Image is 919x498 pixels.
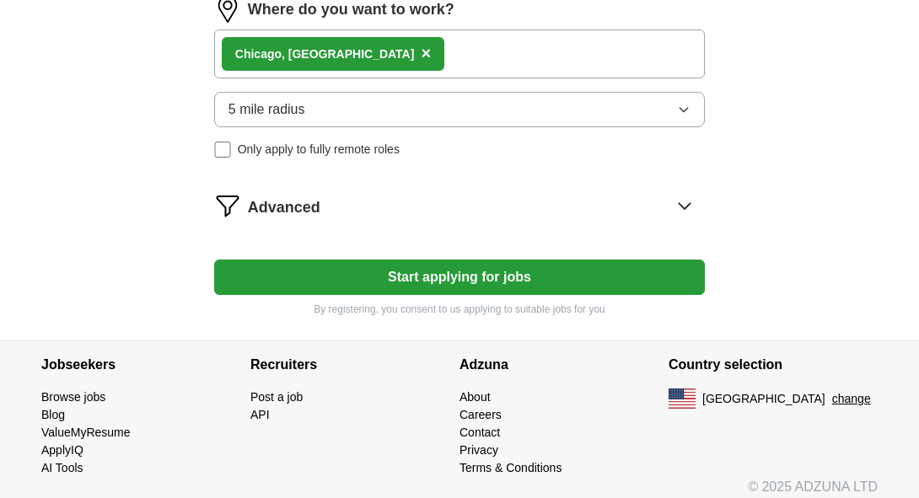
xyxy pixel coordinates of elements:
[238,141,400,158] span: Only apply to fully remote roles
[235,46,415,63] div: go, [GEOGRAPHIC_DATA]
[214,260,705,295] button: Start applying for jobs
[459,461,562,474] a: Terms & Conditions
[41,408,65,421] a: Blog
[459,408,502,421] a: Careers
[235,47,267,61] strong: Chica
[41,443,83,457] a: ApplyIQ
[228,99,305,120] span: 5 mile radius
[669,341,878,388] h4: Country selection
[421,44,431,62] span: ×
[702,390,825,408] span: [GEOGRAPHIC_DATA]
[214,192,241,219] img: filter
[459,426,500,439] a: Contact
[41,426,131,439] a: ValueMyResume
[41,390,105,404] a: Browse jobs
[459,390,491,404] a: About
[832,390,871,408] button: change
[459,443,498,457] a: Privacy
[669,388,696,409] img: US flag
[250,408,270,421] a: API
[214,142,231,158] input: Only apply to fully remote roles
[214,92,705,127] button: 5 mile radius
[421,41,431,67] button: ×
[250,390,303,404] a: Post a job
[248,196,320,219] span: Advanced
[214,302,705,317] p: By registering, you consent to us applying to suitable jobs for you
[41,461,83,474] a: AI Tools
